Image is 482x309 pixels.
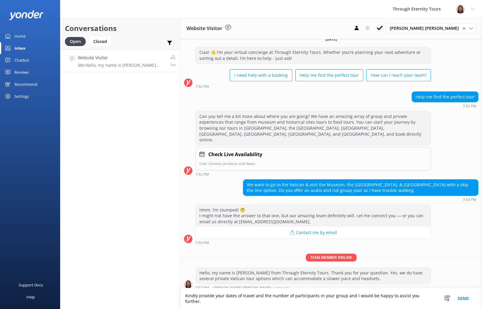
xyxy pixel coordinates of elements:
[195,286,209,290] strong: 7:57 PM
[89,38,115,45] a: Closed
[230,69,292,81] button: I need help with a booking
[65,37,86,46] div: Open
[208,151,262,159] h4: Check Live Availability
[89,37,112,46] div: Closed
[14,42,26,54] div: Inbox
[78,54,166,61] h4: Website Visitor
[322,37,341,42] span: [DATE]
[195,85,209,88] strong: 7:52 PM
[463,198,476,202] strong: 7:54 PM
[196,227,431,239] button: 📩 Contact me by email
[456,5,465,14] img: 725-1755267273.png
[65,38,89,45] a: Open
[387,23,476,33] div: Assign User
[14,54,29,66] div: Chatbot
[195,240,431,245] div: Sep 07 2025 07:54pm (UTC +02:00) Europe/Amsterdam
[186,25,222,32] h3: Website Visitor
[306,254,357,261] span: Team member online
[78,63,166,68] p: Me: Hello, my name is [PERSON_NAME] from Through Eternity Tours. Thank you for your question. Yes...
[180,288,482,309] textarea: Kindly provide your dates of travel and the number of participants in your group and I would be h...
[195,173,209,176] strong: 7:52 PM
[195,84,431,88] div: Sep 07 2025 07:52pm (UTC +02:00) Europe/Amsterdam
[199,161,427,166] p: User chooses products and dates.
[366,69,431,81] button: How can I reach your team?
[195,241,209,245] strong: 7:54 PM
[26,291,35,303] div: Help
[390,25,462,32] span: [PERSON_NAME] [PERSON_NAME]
[196,111,431,145] div: Can you tell me a bit more about where you are going? We have an amazing array of group and priva...
[462,26,465,31] span: ✕
[243,197,478,202] div: Sep 07 2025 07:54pm (UTC +02:00) Europe/Amsterdam
[273,286,288,290] span: • Unread
[14,66,29,78] div: Reviews
[412,92,478,102] div: Help me find the perfect tour
[60,50,180,72] a: Website VisitorMe:Hello, my name is [PERSON_NAME] from Through Eternity Tours. Thank you for your...
[196,205,431,227] div: Hmm, I’m stumped! 🤔 I might not have the answer to that one, but our amazing team definitely will...
[213,286,271,290] span: [PERSON_NAME] [PERSON_NAME]
[14,78,37,90] div: Recommend
[196,268,431,284] div: Hello, my name is [PERSON_NAME] from Through Eternity Tours. Thank you for your question. Yes, we...
[14,90,29,102] div: Settings
[19,279,43,291] div: Support Docs
[65,23,176,34] h2: Conversations
[295,69,363,81] button: Help me find the perfect tour
[452,288,474,309] button: Send
[9,10,44,20] img: yonder-white-logo.png
[196,47,431,63] div: Ciao! 👋 I'm your virtual concierge at Through Eternity Tours. Whether you’re planning your next a...
[14,30,26,42] div: Home
[243,180,478,196] div: We want to go to the Vatican & visit the Museum, the [GEOGRAPHIC_DATA], & [GEOGRAPHIC_DATA] with ...
[412,104,478,108] div: Sep 07 2025 07:52pm (UTC +02:00) Europe/Amsterdam
[195,172,431,176] div: Sep 07 2025 07:52pm (UTC +02:00) Europe/Amsterdam
[195,286,431,290] div: Sep 07 2025 07:57pm (UTC +02:00) Europe/Amsterdam
[463,104,476,108] strong: 7:52 PM
[170,62,176,67] span: Sep 07 2025 07:57pm (UTC +02:00) Europe/Amsterdam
